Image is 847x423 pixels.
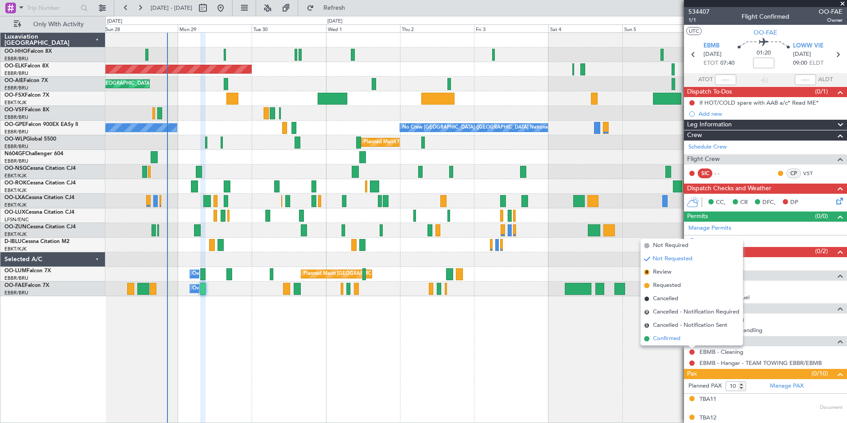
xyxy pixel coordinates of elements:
[793,42,824,51] span: LOWW VIE
[548,24,622,32] div: Sat 4
[699,348,743,356] a: EBMB - Cleaning
[803,169,823,177] a: VST
[703,59,718,68] span: ETOT
[4,290,28,296] a: EBBR/BRU
[812,369,828,378] span: (0/10)
[4,268,27,274] span: OO-LUM
[4,99,27,106] a: EBKT/KJK
[4,268,51,274] a: OO-LUMFalcon 7X
[178,24,252,32] div: Mon 29
[4,151,25,157] span: N604GF
[4,224,27,230] span: OO-ZUN
[820,404,843,411] span: Document
[653,255,692,263] span: Not Requested
[699,395,716,404] div: TBA11
[698,75,713,84] span: ATOT
[703,42,719,51] span: EBMB
[815,247,828,256] span: (0/2)
[815,211,828,221] span: (0/0)
[699,359,822,367] a: EBMB - Hangar - TEAM TOWING EBBR/EBMB
[402,121,551,134] div: No Crew [GEOGRAPHIC_DATA] ([GEOGRAPHIC_DATA] National)
[699,237,843,245] div: Add new
[4,246,27,252] a: EBKT/KJK
[4,166,27,171] span: OO-NSG
[4,283,25,288] span: OO-FAE
[27,1,78,15] input: Trip Number
[4,224,76,230] a: OO-ZUNCessna Citation CJ4
[4,180,76,186] a: OO-ROKCessna Citation CJ4
[4,210,74,215] a: OO-LUXCessna Citation CJ4
[740,198,748,207] span: CR
[809,59,824,68] span: ELDT
[192,282,253,295] div: Owner Melsbroek Air Base
[4,78,23,83] span: OO-AIE
[687,120,732,130] span: Leg Information
[4,49,27,54] span: OO-HHO
[400,24,474,32] div: Thu 2
[687,87,732,97] span: Dispatch To-Dos
[4,70,28,77] a: EBBR/BRU
[4,202,27,208] a: EBKT/KJK
[4,210,25,215] span: OO-LUX
[4,63,24,69] span: OO-ELK
[688,382,722,391] label: Planned PAX
[303,1,356,15] button: Refresh
[688,143,727,152] a: Schedule Crew
[762,198,776,207] span: DFC,
[815,87,828,96] span: (0/1)
[4,78,48,83] a: OO-AIEFalcon 7X
[687,154,720,164] span: Flight Crew
[742,12,789,21] div: Flight Confirmed
[4,107,49,113] a: OO-VSFFalcon 8X
[4,239,70,244] a: D-IBLUCessna Citation M2
[4,180,27,186] span: OO-ROK
[4,93,25,98] span: OO-FSX
[4,107,25,113] span: OO-VSF
[4,137,26,142] span: OO-WLP
[151,4,192,12] span: [DATE] - [DATE]
[699,99,819,106] div: if HOT/COLD spare with AAB a/c* Read ME*
[653,281,681,290] span: Requested
[819,7,843,16] span: OO-FAE
[4,172,27,179] a: EBKT/KJK
[326,24,400,32] div: Wed 1
[793,59,807,68] span: 09:00
[474,24,548,32] div: Fri 3
[107,18,122,25] div: [DATE]
[4,166,76,171] a: OO-NSGCessna Citation CJ4
[4,195,74,200] a: OO-LXACessna Citation CJ4
[4,195,25,200] span: OO-LXA
[790,198,798,207] span: DP
[786,168,801,178] div: CP
[757,49,771,58] span: 01:20
[4,187,27,194] a: EBKT/KJK
[327,18,342,25] div: [DATE]
[4,151,63,157] a: N604GFChallenger 604
[4,129,28,135] a: EBBR/BRU
[23,21,93,27] span: Only With Activity
[688,7,710,16] span: 534407
[688,224,731,233] a: Manage Permits
[653,321,727,330] span: Cancelled - Notification Sent
[4,143,28,150] a: EBBR/BRU
[192,267,253,281] div: Owner Melsbroek Air Base
[4,158,28,164] a: EBBR/BRU
[688,16,710,24] span: 1/1
[4,137,56,142] a: OO-WLPGlobal 5500
[686,27,702,35] button: UTC
[687,130,702,141] span: Crew
[252,24,326,32] div: Tue 30
[303,267,464,281] div: Planned Maint [GEOGRAPHIC_DATA] ([GEOGRAPHIC_DATA] National)
[715,74,736,85] input: --:--
[4,239,22,244] span: D-IBLU
[716,198,726,207] span: CC,
[644,270,649,275] span: R
[622,24,696,32] div: Sun 5
[4,49,52,54] a: OO-HHOFalcon 8X
[653,334,680,343] span: Confirmed
[720,59,734,68] span: 07:40
[770,382,804,391] a: Manage PAX
[653,294,678,303] span: Cancelled
[644,323,649,328] span: S
[4,63,49,69] a: OO-ELKFalcon 8X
